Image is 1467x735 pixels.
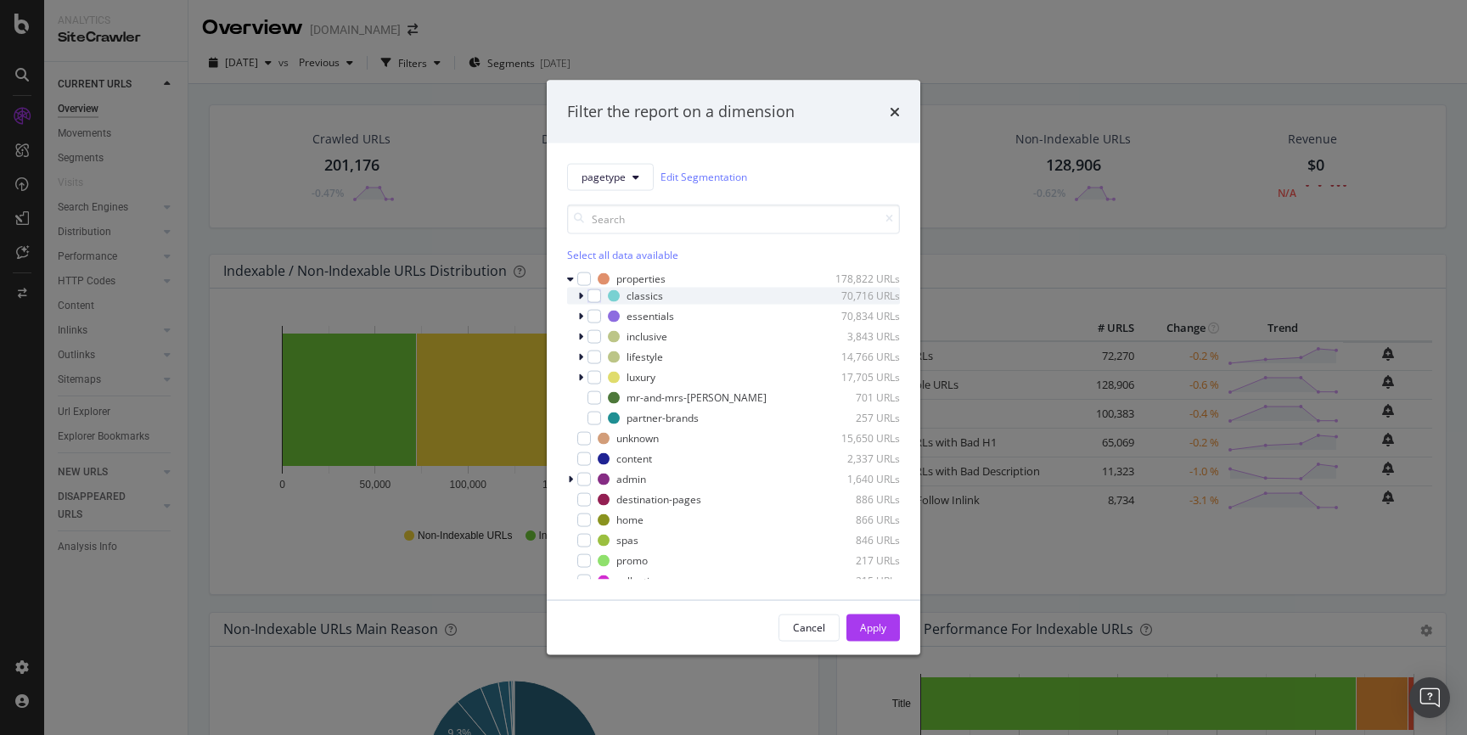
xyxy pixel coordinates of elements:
div: 257 URLs [817,411,900,425]
div: times [890,101,900,123]
div: modal [547,81,920,655]
div: collection [616,574,661,588]
div: 14,766 URLs [817,350,900,364]
div: properties [616,272,666,286]
span: pagetype [582,170,626,184]
div: content [616,452,652,466]
div: home [616,513,644,527]
div: 15,650 URLs [817,431,900,446]
button: pagetype [567,163,654,190]
div: 2,337 URLs [817,452,900,466]
div: luxury [627,370,655,384]
div: Select all data available [567,247,900,261]
div: 70,834 URLs [817,309,900,323]
div: 701 URLs [817,390,900,405]
div: 70,716 URLs [817,289,900,303]
div: 1,640 URLs [817,472,900,486]
button: Apply [846,614,900,641]
div: classics [627,289,663,303]
div: 3,843 URLs [817,329,900,344]
div: spas [616,533,638,547]
div: promo [616,553,648,568]
div: 178,822 URLs [817,272,900,286]
div: lifestyle [627,350,663,364]
div: Open Intercom Messenger [1409,677,1450,718]
div: inclusive [627,329,667,344]
div: mr-and-mrs-[PERSON_NAME] [627,390,767,405]
div: admin [616,472,646,486]
div: unknown [616,431,659,446]
div: Filter the report on a dimension [567,101,795,123]
div: essentials [627,309,674,323]
div: 886 URLs [817,492,900,507]
div: 846 URLs [817,533,900,547]
button: Cancel [778,614,840,641]
div: 866 URLs [817,513,900,527]
div: partner-brands [627,411,699,425]
div: 217 URLs [817,553,900,568]
div: 215 URLs [817,574,900,588]
input: Search [567,204,900,233]
a: Edit Segmentation [660,168,747,186]
div: Apply [860,620,886,635]
div: destination-pages [616,492,701,507]
div: Cancel [793,620,825,635]
div: 17,705 URLs [817,370,900,384]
